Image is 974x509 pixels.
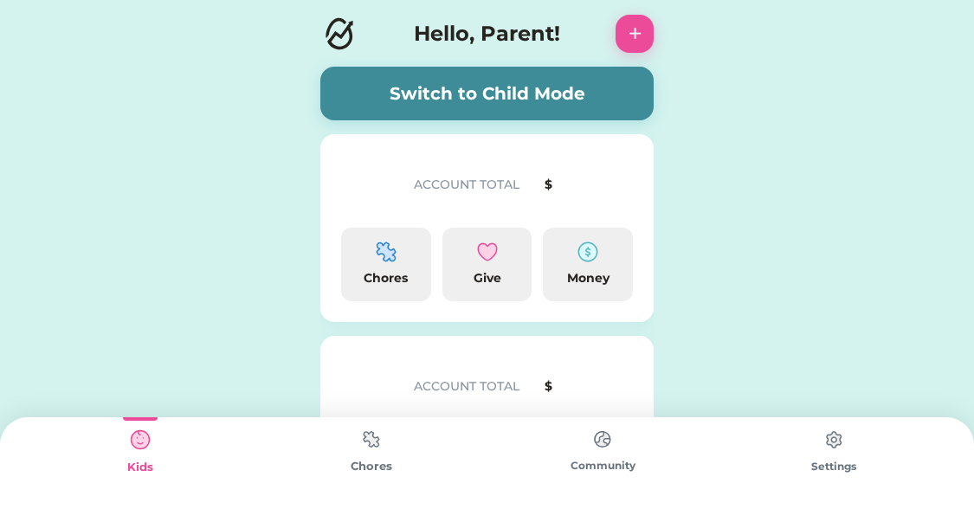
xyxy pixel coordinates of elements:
img: programming-module-puzzle-1--code-puzzle-module-programming-plugin-piece.svg [376,242,397,262]
div: Chores [348,269,424,287]
img: yH5BAEAAAAALAAAAAABAAEAAAIBRAA7 [341,155,397,210]
img: yH5BAEAAAAALAAAAAABAAEAAAIBRAA7 [341,357,397,412]
div: $ [545,176,634,194]
img: interface-favorite-heart--reward-social-rating-media-heart-it-like-favorite-love.svg [477,242,498,262]
div: ACCOUNT TOTAL [414,176,538,194]
div: ACCOUNT TOTAL [414,377,538,396]
img: type%3Dchores%2C%20state%3Ddefault.svg [354,422,389,456]
button: + [616,15,654,53]
button: Switch to Child Mode [320,67,654,120]
div: Community [487,458,719,474]
div: $ [545,377,634,396]
img: type%3Dkids%2C%20state%3Dselected.svg [123,422,158,457]
div: Settings [719,459,950,474]
div: Chores [255,458,487,475]
img: type%3Dchores%2C%20state%3Ddefault.svg [585,422,620,456]
div: Money [550,269,626,287]
div: Give [449,269,526,287]
img: money-cash-dollar-coin--accounting-billing-payment-cash-coin-currency-money-finance.svg [577,242,598,262]
img: type%3Dchores%2C%20state%3Ddefault.svg [816,422,851,457]
img: Logo.svg [320,15,358,53]
div: Kids [24,459,255,476]
h4: Hello, Parent! [414,18,560,49]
